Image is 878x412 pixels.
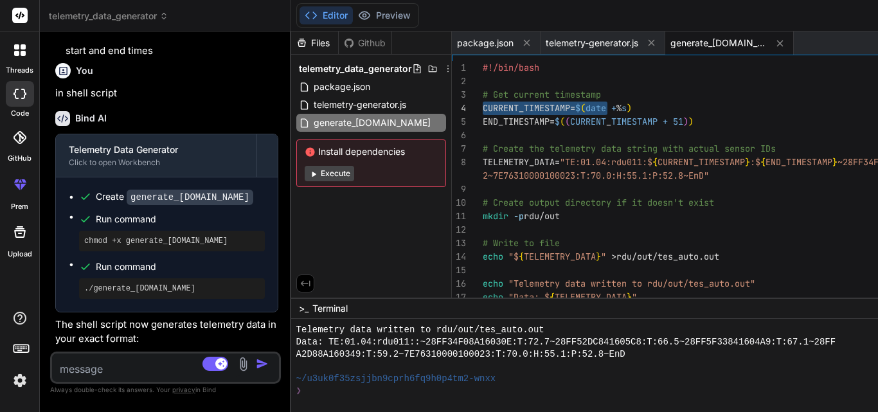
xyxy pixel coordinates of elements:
span: "Data: $ [508,291,550,303]
span: TELEMETRY_DATA [555,291,627,303]
span: / [652,251,658,262]
button: Preview [353,6,416,24]
span: # Create the telemetry data string with actual sen [483,143,740,154]
span: ( [565,116,570,127]
span: # Create output directory if it doesn't exist [483,197,714,208]
span: Telemetry data written to rdu/out/tes_auto.out [296,324,544,336]
label: code [11,108,29,119]
div: 8 [452,156,466,169]
div: 5 [452,115,466,129]
div: 11 [452,210,466,223]
div: 17 [452,291,466,304]
span: " [632,291,637,303]
span: { [760,156,766,168]
span: Run command [96,260,265,273]
span: ( [580,102,586,114]
span: # Write to file [483,237,560,249]
span: A2D88A160349:T:59.2~7E76310000100023:T:70.0:H:55.1:P:52.8~EnD [296,348,625,361]
span: out [544,210,560,222]
span: / [539,210,544,222]
span: / [632,251,637,262]
div: 13 [452,237,466,250]
button: Execute [305,166,354,181]
span: > [611,251,616,262]
div: 16 [452,277,466,291]
div: Files [291,37,338,49]
span: out [704,251,719,262]
span: rdu [616,251,632,262]
img: attachment [236,357,251,372]
p: The shell script now generates telemetry data in your exact format: [55,318,278,346]
span: . [699,251,704,262]
span: out [637,251,652,262]
span: $ [555,116,560,127]
span: { [519,251,524,262]
span: mkdir [483,210,508,222]
span: ❯ [296,385,303,397]
span: } [627,291,632,303]
span: ) [683,116,688,127]
label: GitHub [8,153,31,164]
li: Uses proper bash syntax with for timestamp [66,349,278,379]
div: 15 [452,264,466,277]
div: 4 [452,102,466,115]
span: $ [575,102,580,114]
span: telemetry_data_generator [299,62,412,75]
pre: ./generate_[DOMAIN_NAME] [84,283,260,294]
span: "TE:01.04:rdu011:$ [560,156,652,168]
div: 7 [452,142,466,156]
span: rdu [524,210,539,222]
span: { [652,156,658,168]
span: echo [483,278,503,289]
div: Click to open Workbench [69,157,244,168]
div: 14 [452,250,466,264]
span: ~/u3uk0f35zsjjbn9cprh6fq9h0p4tm2-wnxx [296,373,496,385]
span: = [550,116,555,127]
label: threads [6,65,33,76]
h6: You [76,64,93,77]
span: date + [586,102,616,114]
span: TELEMETRY_DATA [524,251,596,262]
p: Always double-check its answers. Your in Bind [50,384,281,396]
span: 2~7E76310000100023:T:70.0:H:55.1:P:52.8~EnD" [483,170,709,181]
img: settings [9,370,31,391]
span: ( [560,116,565,127]
span: END_TIMESTAMP [766,156,832,168]
span: " [601,251,606,262]
div: Github [339,37,391,49]
pre: chmod +x generate_[DOMAIN_NAME] [84,236,260,246]
div: 12 [452,223,466,237]
div: 3 [452,88,466,102]
span: CURRENT [570,116,606,127]
span: CURRENT_TIMESTAMP [658,156,745,168]
span: ) [627,102,632,114]
span: tes_auto [658,251,699,262]
span: >_ [299,302,309,315]
span: _ [606,116,611,127]
li: Maintains the proper timestamp format with start and end times [66,29,278,58]
span: TIMESTAMP + 51 [611,116,683,127]
p: in shell script [55,86,278,101]
span: } [745,156,750,168]
span: = [570,102,575,114]
div: 1 [452,61,466,75]
span: sor IDs [740,143,776,154]
div: Telemetry Data Generator [69,143,244,156]
span: echo [483,251,503,262]
span: Data: TE:01.04:rdu011::~28FF34F08A16030E:T:72.7~28FF52DC841605C8:T:66.5~28FF5F33841604A9:T:67.1~28FF [296,336,836,348]
label: Upload [8,249,32,260]
label: prem [11,201,28,212]
span: "$ [508,251,519,262]
span: CURRENT_TIMESTAMP [483,102,570,114]
span: telemetry-generator.js [546,37,638,49]
span: "Telemetry data written to rdu/out/tes_auto.out" [508,278,755,289]
div: Create [96,190,253,204]
span: privacy [172,386,195,393]
img: icon [256,357,269,370]
span: :$ [750,156,760,168]
div: 2 [452,75,466,88]
span: TELEMETRY_DATA [483,156,555,168]
span: -p [514,210,524,222]
span: ) [688,116,694,127]
span: Terminal [312,302,348,315]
